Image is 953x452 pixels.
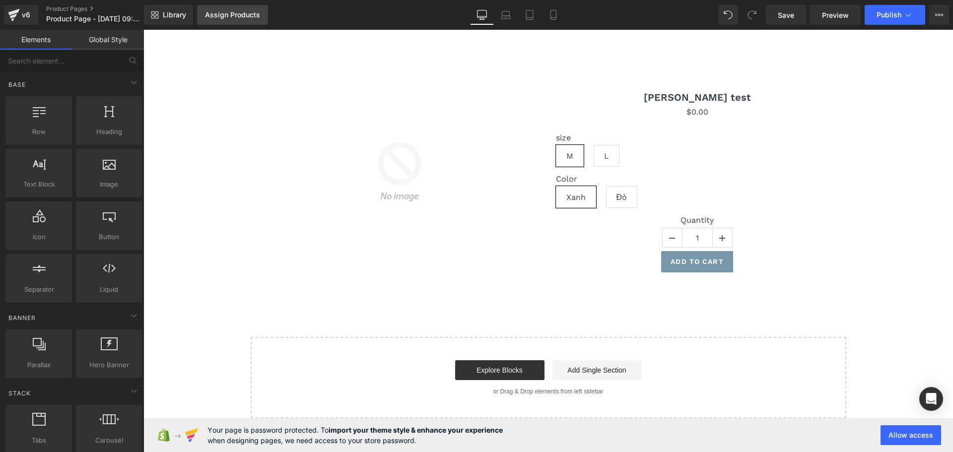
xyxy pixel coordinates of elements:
span: L [461,116,466,136]
span: Banner [7,313,37,323]
a: New Library [144,5,193,25]
span: Button [79,232,139,242]
a: Explore Blocks [312,330,401,350]
a: Tablet [518,5,542,25]
div: Open Intercom Messenger [919,387,943,411]
span: Hero Banner [79,360,139,370]
strong: import your theme style & enhance your experience [329,426,503,434]
div: Assign Products [205,11,260,19]
span: Add To Cart [527,228,580,236]
a: Product Pages [46,5,160,13]
a: Desktop [470,5,494,25]
span: Xanh [423,157,442,178]
p: or Drag & Drop elements from left sidebar [123,358,687,365]
span: Row [9,127,69,137]
span: Publish [877,11,901,19]
div: v6 [20,8,32,21]
span: M [423,116,430,136]
span: Separator [9,284,69,295]
span: Save [778,10,794,20]
label: Quantity [412,186,695,197]
label: Color [412,144,695,156]
a: Mobile [542,5,565,25]
span: Preview [822,10,849,20]
span: Image [79,179,139,190]
a: Laptop [494,5,518,25]
span: Your page is password protected. To when designing pages, we need access to your store password. [207,425,503,446]
label: size [412,103,695,115]
a: [PERSON_NAME] test [500,62,608,73]
span: Parallax [9,360,69,370]
button: Undo [718,5,738,25]
span: Heading [79,127,139,137]
span: Text Block [9,179,69,190]
button: Redo [742,5,762,25]
button: Publish [865,5,925,25]
span: Stack [7,388,32,398]
a: Preview [810,5,861,25]
a: Global Style [72,30,144,50]
span: Product Page - [DATE] 09:34:41 [46,15,141,23]
span: Base [7,80,27,89]
span: Liquid [79,284,139,295]
span: Icon [9,232,69,242]
a: Add Single Section [409,330,498,350]
span: Đỏ [473,157,484,178]
span: Carousel [79,435,139,446]
span: $0.00 [543,76,565,88]
button: Add To Cart [518,221,589,243]
img: Lisa test [171,57,341,227]
button: More [929,5,949,25]
button: Allow access [881,425,941,445]
span: Tabs [9,435,69,446]
a: v6 [4,5,38,25]
span: Library [163,10,186,19]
